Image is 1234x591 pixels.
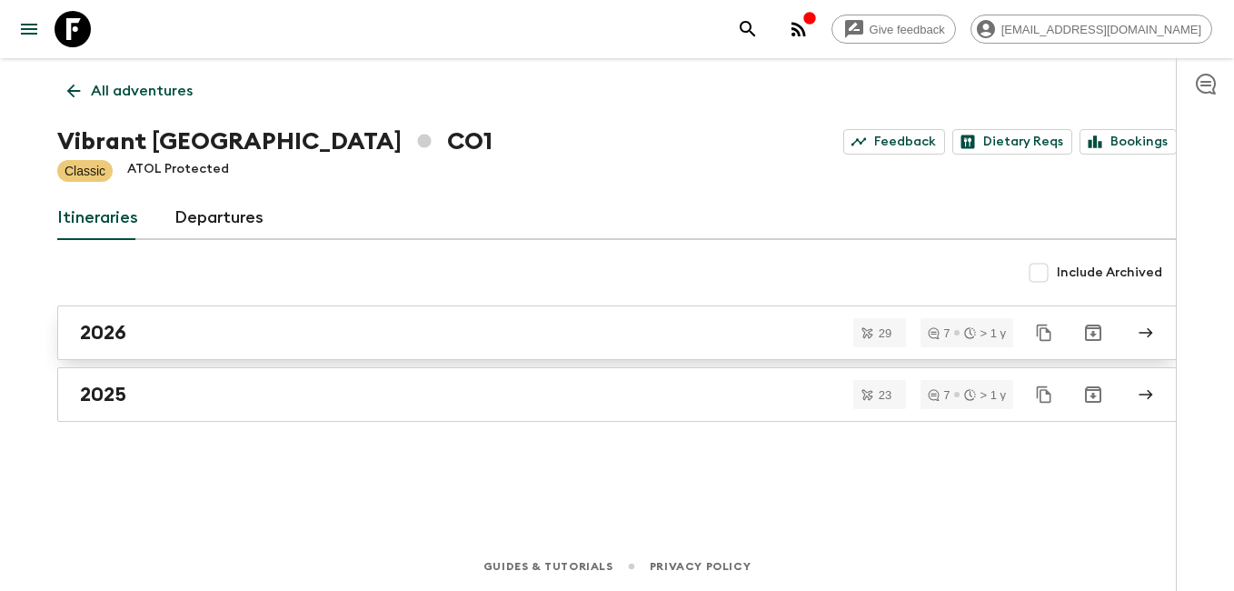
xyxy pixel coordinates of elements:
[80,321,126,345] h2: 2026
[860,23,955,36] span: Give feedback
[831,15,956,44] a: Give feedback
[730,11,766,47] button: search adventures
[80,383,126,406] h2: 2025
[65,162,105,180] p: Classic
[952,129,1072,155] a: Dietary Reqs
[868,389,902,401] span: 23
[964,327,1006,339] div: > 1 y
[11,11,47,47] button: menu
[843,129,945,155] a: Feedback
[57,73,203,109] a: All adventures
[57,124,493,160] h1: Vibrant [GEOGRAPHIC_DATA] CO1
[1028,316,1060,349] button: Duplicate
[127,160,229,182] p: ATOL Protected
[1057,264,1162,282] span: Include Archived
[57,196,138,240] a: Itineraries
[650,556,751,576] a: Privacy Policy
[1028,378,1060,411] button: Duplicate
[57,367,1177,422] a: 2025
[57,306,1177,360] a: 2026
[991,23,1211,36] span: [EMAIL_ADDRESS][DOMAIN_NAME]
[483,556,613,576] a: Guides & Tutorials
[91,80,193,102] p: All adventures
[1075,315,1111,351] button: Archive
[928,389,950,401] div: 7
[868,327,902,339] span: 29
[928,327,950,339] div: 7
[1075,376,1111,413] button: Archive
[970,15,1212,44] div: [EMAIL_ADDRESS][DOMAIN_NAME]
[1080,129,1177,155] a: Bookings
[174,196,264,240] a: Departures
[964,389,1006,401] div: > 1 y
